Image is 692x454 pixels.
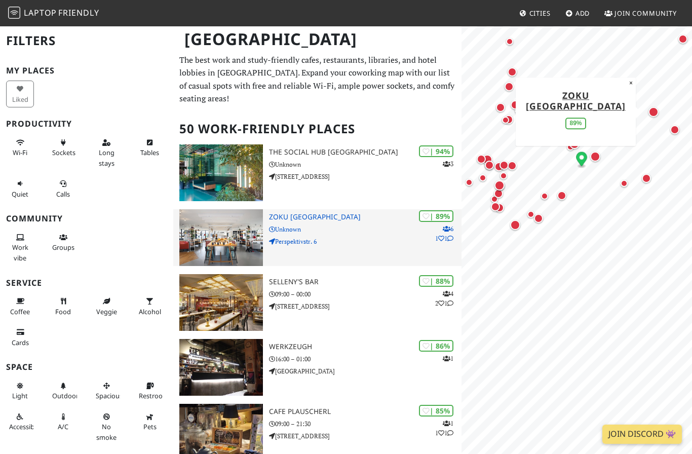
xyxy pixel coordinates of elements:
img: The Social Hub Vienna [179,144,263,201]
h3: Productivity [6,119,167,129]
div: Map marker [499,31,520,52]
span: Long stays [99,148,114,167]
div: Map marker [564,134,585,154]
div: Map marker [576,152,587,168]
span: Alcohol [139,307,161,316]
button: Light [6,377,34,404]
span: Veggie [96,307,117,316]
button: Sockets [49,134,77,161]
button: Pets [136,408,164,435]
img: LaptopFriendly [8,7,20,19]
div: | 86% [419,340,453,352]
div: Map marker [477,149,497,170]
span: Food [55,307,71,316]
h2: 50 Work-Friendly Places [179,113,455,144]
div: Map marker [505,95,525,115]
p: 1 [443,354,453,363]
span: Restroom [139,391,169,400]
div: Map marker [636,168,657,188]
div: Map marker [521,204,541,224]
button: Restroom [136,377,164,404]
h2: Filters [6,25,167,56]
p: [STREET_ADDRESS] [269,431,461,441]
div: Map marker [614,173,634,194]
p: 09:00 – 00:00 [269,289,461,299]
div: Map marker [502,62,522,82]
div: Map marker [560,137,581,157]
h3: Zoku [GEOGRAPHIC_DATA] [269,213,461,221]
span: Natural light [12,391,28,400]
div: Map marker [502,156,522,176]
p: [STREET_ADDRESS] [269,301,461,311]
div: Map marker [665,120,685,140]
button: Quiet [6,175,34,202]
span: Power sockets [52,148,75,157]
span: Video/audio calls [56,190,70,199]
h3: WerkzeugH [269,343,461,351]
div: Map marker [494,155,514,175]
button: Cards [6,324,34,351]
div: Map marker [489,198,510,218]
div: Map marker [473,168,493,188]
h3: Cafe Plauscherl [269,407,461,416]
span: Group tables [52,243,74,252]
p: 6 1 1 [435,224,453,243]
p: Unknown [269,224,461,234]
div: Map marker [528,208,549,229]
div: Map marker [534,186,555,206]
div: | 88% [419,275,453,287]
button: Food [49,293,77,320]
span: Pet friendly [143,422,157,431]
span: Cities [529,9,551,18]
p: The best work and study-friendly cafes, restaurants, libraries, and hotel lobbies in [GEOGRAPHIC_... [179,54,455,105]
div: Map marker [485,197,506,217]
div: Map marker [495,110,516,130]
span: Credit cards [12,338,29,347]
p: Perspektivstr. 6 [269,237,461,246]
span: Air conditioned [58,422,68,431]
span: Add [575,9,590,18]
h3: The Social Hub [GEOGRAPHIC_DATA] [269,148,461,157]
button: A/C [49,408,77,435]
div: Map marker [489,176,510,196]
div: Map marker [505,215,525,235]
span: Friendly [58,7,99,18]
div: Map marker [490,176,510,196]
div: Map marker [533,128,553,148]
h3: Community [6,214,167,223]
div: Map marker [489,175,510,196]
h3: My Places [6,66,167,75]
button: Calls [49,175,77,202]
button: Wi-Fi [6,134,34,161]
button: Alcohol [136,293,164,320]
button: No smoke [93,408,121,445]
div: Map marker [479,155,499,175]
button: Outdoor [49,377,77,404]
div: Map marker [605,73,626,93]
button: Veggie [93,293,121,320]
p: [GEOGRAPHIC_DATA] [269,366,461,376]
img: SELLENY'S Bar [179,274,263,331]
span: Laptop [24,7,57,18]
span: Coffee [10,307,30,316]
span: Accessible [9,422,40,431]
div: Map marker [459,172,479,193]
a: Zoku Vienna | 89% 611 Zoku [GEOGRAPHIC_DATA] Unknown Perspektivstr. 6 [173,209,462,266]
a: LaptopFriendly LaptopFriendly [8,5,99,22]
a: The Social Hub Vienna | 94% 3 The Social Hub [GEOGRAPHIC_DATA] Unknown [STREET_ADDRESS] [173,144,462,201]
button: Close popup [626,78,636,89]
span: Stable Wi-Fi [13,148,27,157]
span: Spacious [96,391,123,400]
h1: [GEOGRAPHIC_DATA] [176,25,459,53]
div: Map marker [499,77,519,97]
p: 09:00 – 21:30 [269,419,461,429]
span: People working [12,243,28,262]
div: Map marker [484,189,505,209]
p: 3 [443,159,453,169]
div: Map marker [552,185,572,206]
div: 89% [565,118,586,129]
img: WerkzeugH [179,339,263,396]
p: Unknown [269,160,461,169]
div: | 94% [419,145,453,157]
button: Spacious [93,377,121,404]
